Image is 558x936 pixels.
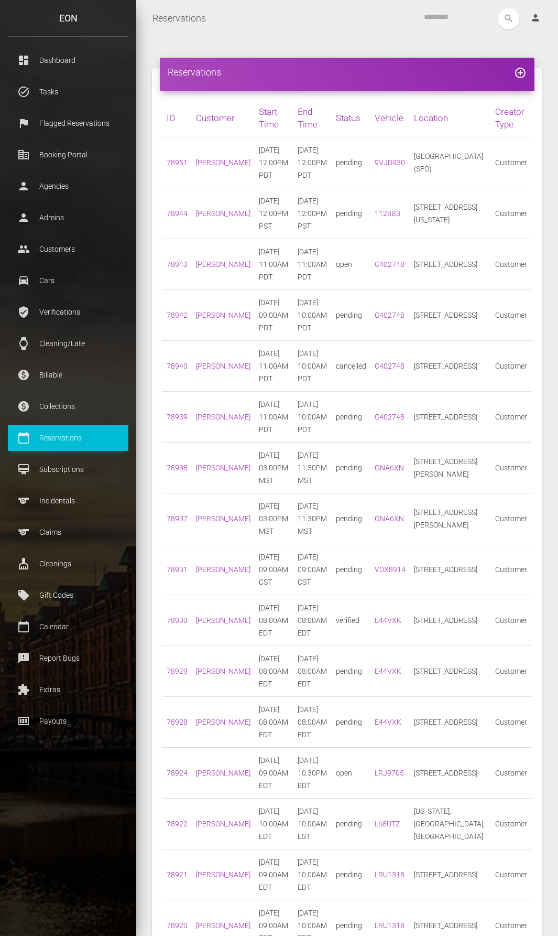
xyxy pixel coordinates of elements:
td: [DATE] 11:30PM MST [293,493,332,544]
a: feedback Report Bugs [8,645,128,671]
i: add_circle_outline [514,67,527,79]
a: watch Cleaning/Late [8,330,128,357]
td: Customer [491,595,532,646]
td: pending [332,493,370,544]
td: [DATE] 10:00AM EST [293,799,332,849]
td: Customer [491,493,532,544]
td: [DATE] 09:00AM EDT [255,748,293,799]
td: [DATE] 11:00AM PDT [255,239,293,290]
p: Calendar [16,619,121,634]
p: Agencies [16,178,121,194]
a: calendar_today Reservations [8,425,128,451]
a: [PERSON_NAME] [196,667,250,675]
td: [US_STATE], [GEOGRAPHIC_DATA], [GEOGRAPHIC_DATA] [410,799,491,849]
td: pending [332,544,370,595]
i: person [530,13,541,23]
a: paid Billable [8,362,128,388]
td: pending [332,188,370,239]
a: C402748 [375,311,404,319]
td: [STREET_ADDRESS] [410,697,491,748]
a: 78940 [167,362,188,370]
a: dashboard Dashboard [8,47,128,73]
a: [PERSON_NAME] [196,616,250,625]
td: [DATE] 09:00AM CST [293,544,332,595]
th: End Time [293,99,332,137]
a: [PERSON_NAME] [196,260,250,268]
td: [DATE] 12:00PM PST [293,188,332,239]
a: [PERSON_NAME] [196,514,250,523]
p: Gift Codes [16,587,121,603]
td: Customer [491,239,532,290]
a: [PERSON_NAME] [196,209,250,218]
button: search [498,8,519,29]
a: 78951 [167,158,188,167]
a: [PERSON_NAME] [196,769,250,777]
td: [STREET_ADDRESS] [410,392,491,443]
a: 78921 [167,870,188,879]
a: [PERSON_NAME] [196,870,250,879]
a: 78930 [167,616,188,625]
td: [DATE] 10:00AM PDT [293,341,332,392]
a: local_offer Gift Codes [8,582,128,608]
a: L68UTZ [375,820,400,828]
td: [DATE] 08:00AM EDT [293,697,332,748]
a: [PERSON_NAME] [196,413,250,421]
th: Customer [192,99,255,137]
td: [STREET_ADDRESS] [410,341,491,392]
td: [STREET_ADDRESS][US_STATE] [410,188,491,239]
p: Collections [16,399,121,414]
a: [PERSON_NAME] [196,311,250,319]
a: extension Extras [8,676,128,703]
a: E44VXK [375,616,401,625]
a: 78929 [167,667,188,675]
td: [DATE] 08:00AM EDT [293,646,332,697]
p: Admins [16,210,121,225]
a: flag Flagged Reservations [8,110,128,136]
th: Location [410,99,491,137]
td: Customer [491,443,532,493]
td: pending [332,392,370,443]
a: C402748 [375,413,404,421]
td: open [332,239,370,290]
p: Dashboard [16,52,121,68]
td: [DATE] 08:00AM EDT [255,595,293,646]
p: Tasks [16,84,121,100]
td: Customer [491,290,532,341]
td: Customer [491,137,532,188]
a: 78937 [167,514,188,523]
a: corporate_fare Booking Portal [8,142,128,168]
td: Customer [491,392,532,443]
a: sports Claims [8,519,128,545]
td: pending [332,290,370,341]
td: [STREET_ADDRESS] [410,595,491,646]
td: [STREET_ADDRESS] [410,290,491,341]
p: Report Bugs [16,650,121,666]
th: Vehicle [370,99,410,137]
a: 78943 [167,260,188,268]
a: [PERSON_NAME] [196,565,250,574]
a: [PERSON_NAME] [196,921,250,930]
a: person Agencies [8,173,128,199]
a: E44VXK [375,718,401,726]
th: ID [162,99,192,137]
td: open [332,748,370,799]
td: verified [332,595,370,646]
a: [PERSON_NAME] [196,820,250,828]
a: 78924 [167,769,188,777]
td: pending [332,646,370,697]
td: [DATE] 08:00AM EDT [293,595,332,646]
td: [DATE] 10:00AM PDT [293,392,332,443]
a: calendar_today Calendar [8,614,128,640]
p: Payouts [16,713,121,729]
a: 78944 [167,209,188,218]
h4: Reservations [168,66,527,79]
td: pending [332,849,370,900]
th: Start Time [255,99,293,137]
a: money Payouts [8,708,128,734]
th: Creator Type [491,99,532,137]
a: LRU1318 [375,921,404,930]
a: VDX8914 [375,565,406,574]
p: Customers [16,241,121,257]
p: Cars [16,273,121,288]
